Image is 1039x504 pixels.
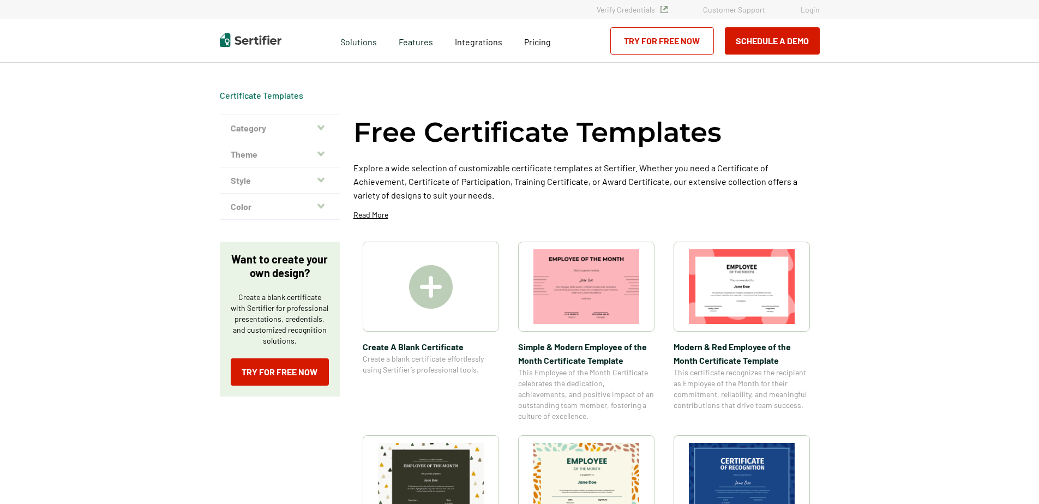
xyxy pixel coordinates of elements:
[353,161,820,202] p: Explore a wide selection of customizable certificate templates at Sertifier. Whether you need a C...
[363,353,499,375] span: Create a blank certificate effortlessly using Sertifier’s professional tools.
[231,358,329,386] a: Try for Free Now
[533,249,639,324] img: Simple & Modern Employee of the Month Certificate Template
[674,242,810,422] a: Modern & Red Employee of the Month Certificate TemplateModern & Red Employee of the Month Certifi...
[220,167,340,194] button: Style
[220,115,340,141] button: Category
[524,34,551,47] a: Pricing
[660,6,668,13] img: Verified
[801,5,820,14] a: Login
[518,340,654,367] span: Simple & Modern Employee of the Month Certificate Template
[674,340,810,367] span: Modern & Red Employee of the Month Certificate Template
[220,90,303,101] span: Certificate Templates
[518,242,654,422] a: Simple & Modern Employee of the Month Certificate TemplateSimple & Modern Employee of the Month C...
[220,141,340,167] button: Theme
[689,249,795,324] img: Modern & Red Employee of the Month Certificate Template
[524,37,551,47] span: Pricing
[455,37,502,47] span: Integrations
[409,265,453,309] img: Create A Blank Certificate
[231,292,329,346] p: Create a blank certificate with Sertifier for professional presentations, credentials, and custom...
[340,34,377,47] span: Solutions
[610,27,714,55] a: Try for Free Now
[220,90,303,100] a: Certificate Templates
[399,34,433,47] span: Features
[220,194,340,220] button: Color
[518,367,654,422] span: This Employee of the Month Certificate celebrates the dedication, achievements, and positive impa...
[703,5,765,14] a: Customer Support
[220,90,303,101] div: Breadcrumb
[231,253,329,280] p: Want to create your own design?
[597,5,668,14] a: Verify Credentials
[220,33,281,47] img: Sertifier | Digital Credentialing Platform
[363,340,499,353] span: Create A Blank Certificate
[353,115,722,150] h1: Free Certificate Templates
[353,209,388,220] p: Read More
[674,367,810,411] span: This certificate recognizes the recipient as Employee of the Month for their commitment, reliabil...
[455,34,502,47] a: Integrations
